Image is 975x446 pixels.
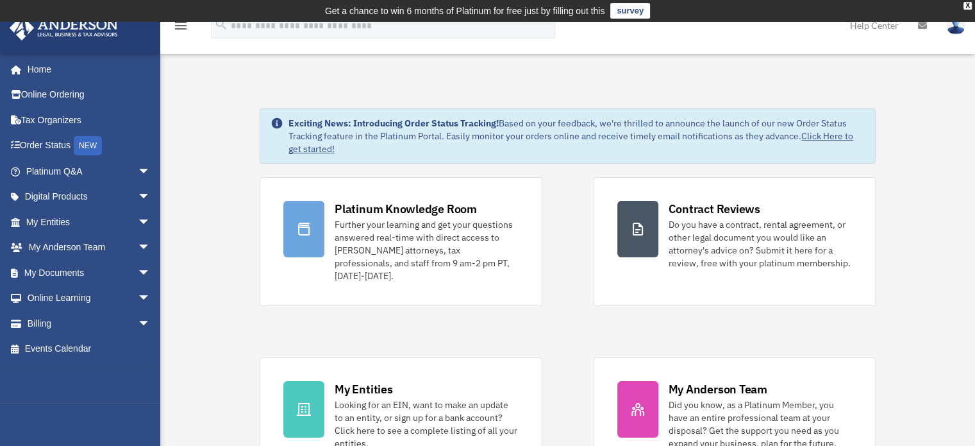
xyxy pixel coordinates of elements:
a: Contract Reviews Do you have a contract, rental agreement, or other legal document you would like... [594,177,876,306]
a: Online Ordering [9,82,170,108]
div: Further your learning and get your questions answered real-time with direct access to [PERSON_NAM... [335,218,518,282]
i: menu [173,18,188,33]
span: arrow_drop_down [138,311,163,337]
a: Click Here to get started! [288,130,853,155]
span: arrow_drop_down [138,260,163,286]
a: menu [173,22,188,33]
span: arrow_drop_down [138,286,163,312]
a: My Anderson Teamarrow_drop_down [9,235,170,261]
a: Platinum Knowledge Room Further your learning and get your questions answered real-time with dire... [260,177,542,306]
a: Platinum Q&Aarrow_drop_down [9,159,170,184]
a: Billingarrow_drop_down [9,311,170,336]
a: Online Learningarrow_drop_down [9,286,170,311]
div: NEW [74,136,102,155]
div: Get a chance to win 6 months of Platinum for free just by filling out this [325,3,605,19]
a: Tax Organizers [9,107,170,133]
div: Do you have a contract, rental agreement, or other legal document you would like an attorney's ad... [669,218,852,270]
a: Events Calendar [9,336,170,362]
img: User Pic [946,16,965,35]
a: Digital Productsarrow_drop_down [9,184,170,210]
i: search [214,17,228,31]
div: close [963,2,972,10]
span: arrow_drop_down [138,184,163,210]
div: My Anderson Team [669,381,767,397]
a: survey [610,3,650,19]
a: Home [9,56,163,82]
span: arrow_drop_down [138,159,163,185]
a: My Entitiesarrow_drop_down [9,209,170,235]
div: Contract Reviews [669,201,760,217]
span: arrow_drop_down [138,209,163,236]
div: Platinum Knowledge Room [335,201,477,217]
a: Order StatusNEW [9,133,170,159]
a: My Documentsarrow_drop_down [9,260,170,286]
strong: Exciting News: Introducing Order Status Tracking! [288,117,499,129]
div: Based on your feedback, we're thrilled to announce the launch of our new Order Status Tracking fe... [288,117,865,155]
img: Anderson Advisors Platinum Portal [6,15,122,40]
div: My Entities [335,381,392,397]
span: arrow_drop_down [138,235,163,261]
